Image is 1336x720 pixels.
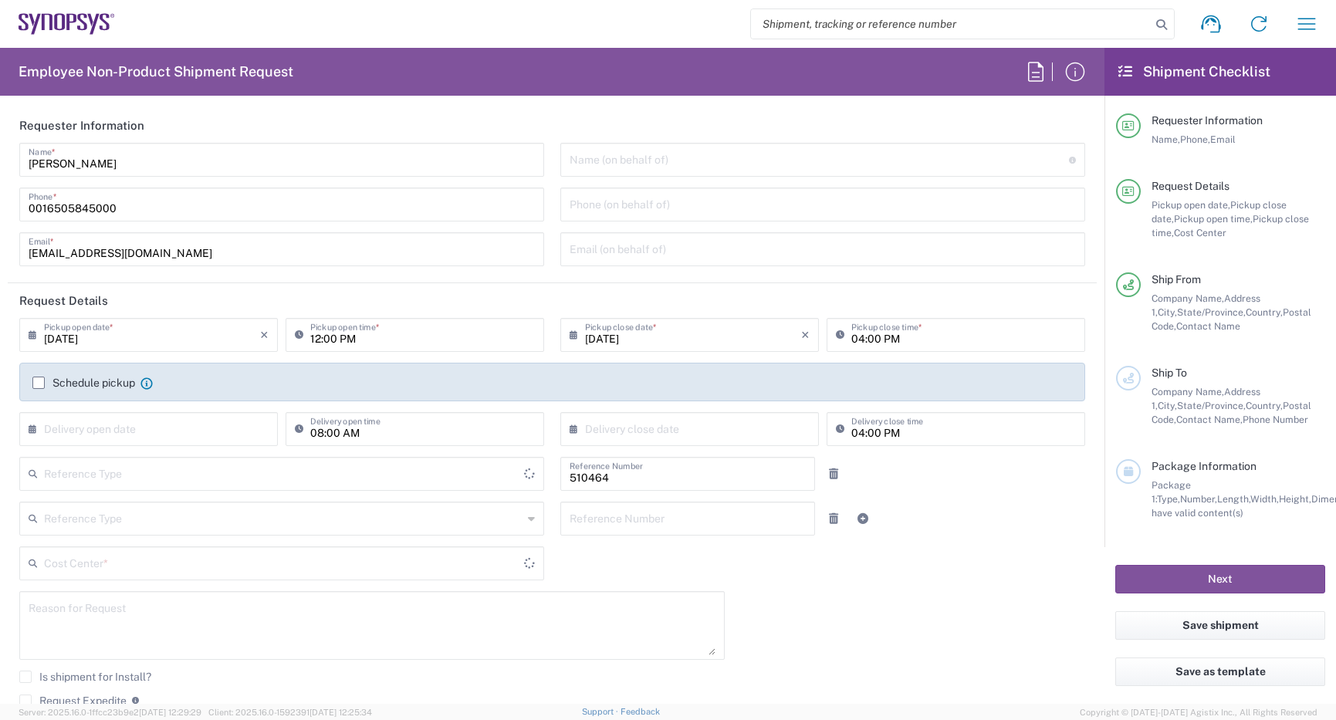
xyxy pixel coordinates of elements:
[1115,657,1325,686] button: Save as template
[260,323,269,347] i: ×
[1180,134,1210,145] span: Phone,
[1152,479,1191,505] span: Package 1:
[1279,493,1311,505] span: Height,
[1177,400,1246,411] span: State/Province,
[1152,114,1263,127] span: Requester Information
[1118,63,1270,81] h2: Shipment Checklist
[1152,460,1257,472] span: Package Information
[1158,400,1177,411] span: City,
[1152,386,1224,397] span: Company Name,
[1174,213,1253,225] span: Pickup open time,
[1152,292,1224,304] span: Company Name,
[1246,306,1283,318] span: Country,
[1080,705,1317,719] span: Copyright © [DATE]-[DATE] Agistix Inc., All Rights Reserved
[801,323,810,347] i: ×
[1115,611,1325,640] button: Save shipment
[1157,493,1180,505] span: Type,
[1250,493,1279,505] span: Width,
[1152,134,1180,145] span: Name,
[139,708,201,717] span: [DATE] 12:29:29
[19,63,293,81] h2: Employee Non-Product Shipment Request
[1246,400,1283,411] span: Country,
[19,293,108,309] h2: Request Details
[19,671,151,683] label: Is shipment for Install?
[1243,414,1308,425] span: Phone Number
[1180,493,1217,505] span: Number,
[751,9,1151,39] input: Shipment, tracking or reference number
[19,118,144,134] h2: Requester Information
[1158,306,1177,318] span: City,
[1176,320,1240,332] span: Contact Name
[1115,565,1325,593] button: Next
[1152,367,1187,379] span: Ship To
[32,377,135,389] label: Schedule pickup
[823,463,844,485] a: Remove Reference
[208,708,372,717] span: Client: 2025.16.0-1592391
[1152,199,1230,211] span: Pickup open date,
[823,508,844,529] a: Remove Reference
[309,708,372,717] span: [DATE] 12:25:34
[852,508,874,529] a: Add Reference
[582,707,621,716] a: Support
[1152,273,1201,286] span: Ship From
[1152,180,1229,192] span: Request Details
[1176,414,1243,425] span: Contact Name,
[1217,493,1250,505] span: Length,
[1174,227,1226,238] span: Cost Center
[621,707,660,716] a: Feedback
[1177,306,1246,318] span: State/Province,
[19,695,127,707] label: Request Expedite
[1210,134,1236,145] span: Email
[19,708,201,717] span: Server: 2025.16.0-1ffcc23b9e2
